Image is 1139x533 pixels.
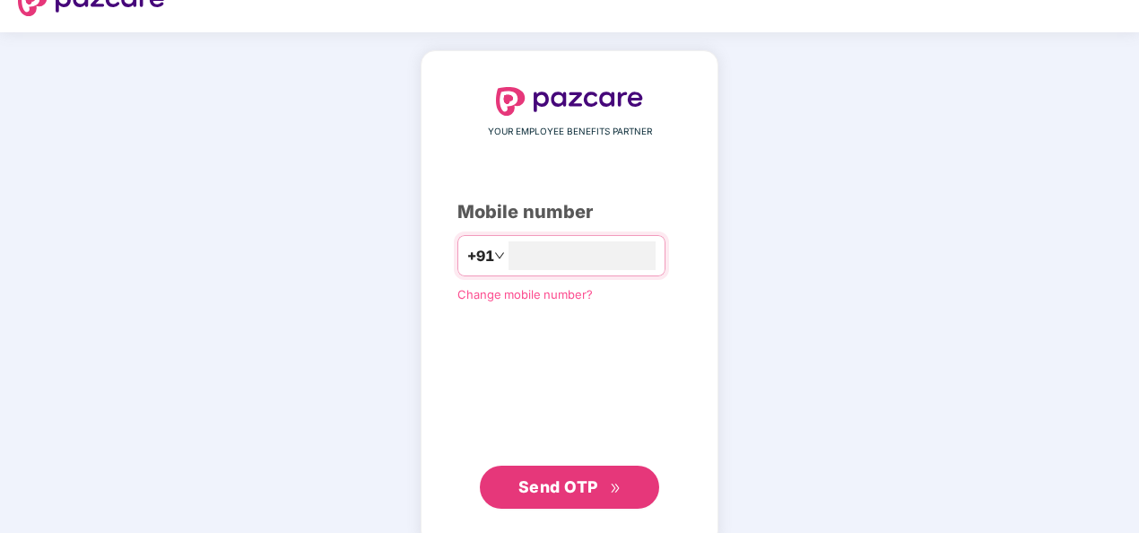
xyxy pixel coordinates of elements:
[518,477,598,496] span: Send OTP
[457,198,682,226] div: Mobile number
[610,483,622,494] span: double-right
[496,87,643,116] img: logo
[488,125,652,139] span: YOUR EMPLOYEE BENEFITS PARTNER
[467,245,494,267] span: +91
[457,287,593,301] a: Change mobile number?
[494,250,505,261] span: down
[480,466,659,509] button: Send OTPdouble-right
